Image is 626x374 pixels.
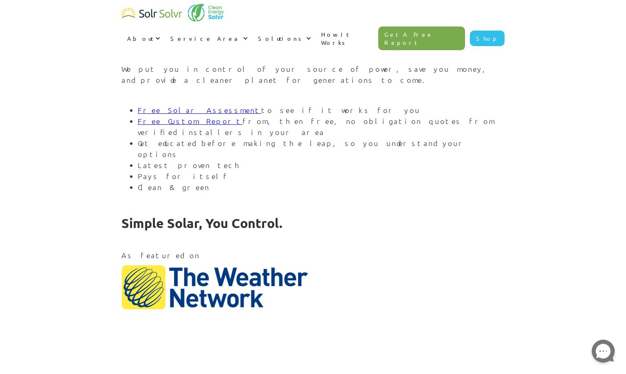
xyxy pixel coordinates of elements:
[121,26,165,51] div: About
[470,31,505,46] a: Shop
[378,27,465,50] a: Get A Free Report
[138,115,505,137] li: from, then free, no obligation quotes from verified installers in your area
[121,314,505,325] p: ‍
[315,22,378,55] a: How It Works
[138,181,505,193] li: Clean & green
[127,34,153,42] div: About
[121,63,505,85] p: We put you in control of your source of power, save you money, and provide a cleaner planet for g...
[258,34,304,42] div: Solutions
[138,105,261,115] a: Free Solar Assessment
[138,116,242,126] a: Free Custom Report
[121,89,505,100] p: ​
[121,250,505,261] p: As featured on
[138,170,505,181] li: Pays for itself
[121,216,505,230] h2: Simple Solar, You Control.
[121,197,505,208] p: ‍
[138,104,505,115] li: to see if it works for you
[165,26,252,51] div: Service Area
[121,235,505,246] p: ‍
[252,26,315,51] div: Solutions
[138,137,505,159] li: Get educated before making the leap, so you understand your options
[138,159,505,170] li: Latest proven tech
[170,34,241,42] div: Service Area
